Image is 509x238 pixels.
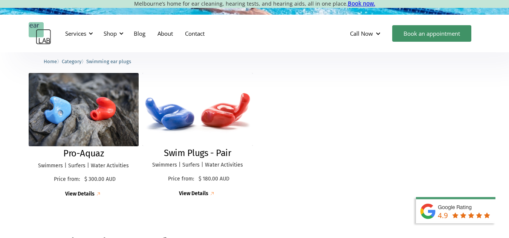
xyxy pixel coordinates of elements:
div: Call Now [350,30,373,37]
div: Services [61,22,95,45]
div: View Details [65,191,95,197]
p: Swimmers | Surfers | Water Activities [150,162,245,168]
a: Swim Plugs - PairSwim Plugs - PairSwimmers | Surfers | Water ActivitiesPrice from:$ 180.00 AUDVie... [142,73,253,197]
div: View Details [179,191,208,197]
div: Shop [104,30,117,37]
a: Book an appointment [392,25,471,42]
a: About [151,23,179,44]
img: Pro-Aquaz [29,73,139,146]
span: Home [44,59,57,64]
span: Swimming ear plugs [86,59,131,64]
div: Call Now [344,22,388,45]
p: Swimmers | Surfers | Water Activities [36,163,131,169]
h2: Swim Plugs - Pair [164,148,231,159]
a: Category [62,58,81,65]
a: home [29,22,51,45]
img: Swim Plugs - Pair [142,73,253,146]
li: 〉 [44,58,62,65]
a: Swimming ear plugs [86,58,131,65]
a: Pro-AquazPro-AquazSwimmers | Surfers | Water ActivitiesPrice from:$ 300.00 AUDView Details [29,73,139,198]
span: Category [62,59,81,64]
h2: Pro-Aquaz [63,148,104,159]
div: Shop [99,22,126,45]
p: $ 300.00 AUD [84,176,116,183]
a: Blog [128,23,151,44]
a: Home [44,58,57,65]
p: $ 180.00 AUD [199,176,229,182]
div: Services [65,30,86,37]
p: Price from: [166,176,197,182]
p: Price from: [51,176,83,183]
li: 〉 [62,58,86,65]
a: Contact [179,23,211,44]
